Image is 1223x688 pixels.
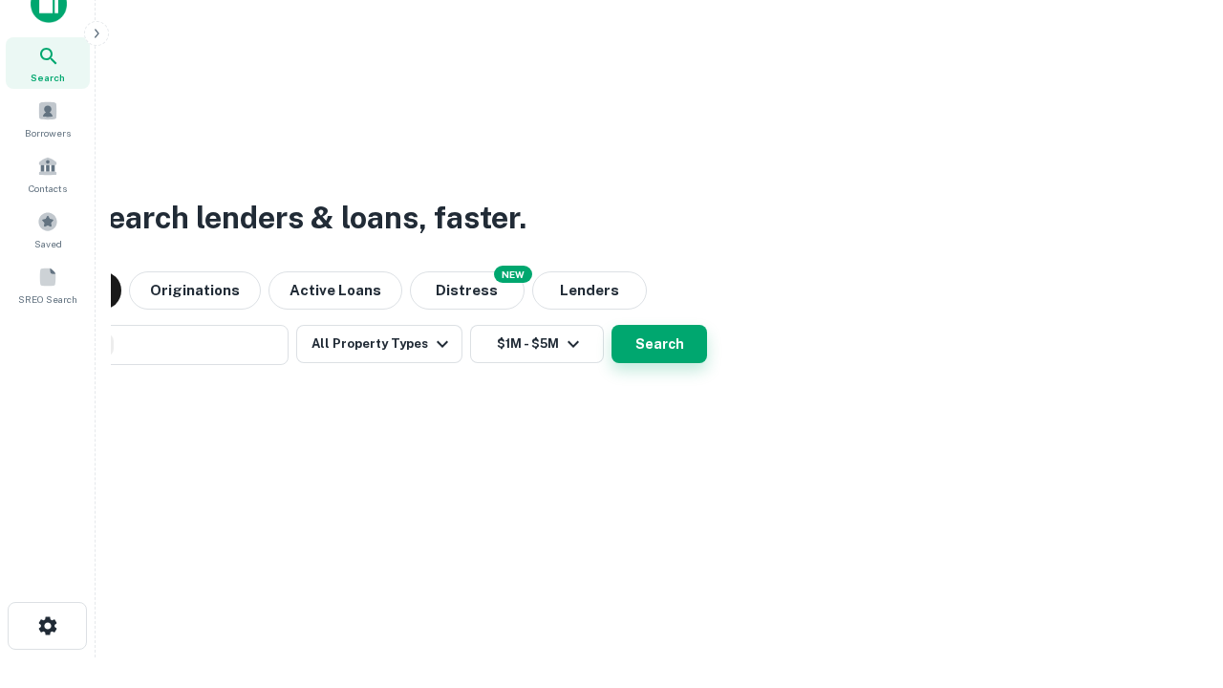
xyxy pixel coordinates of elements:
h3: Search lenders & loans, faster. [87,195,526,241]
span: SREO Search [18,291,77,307]
a: SREO Search [6,259,90,311]
a: Saved [6,204,90,255]
button: Lenders [532,271,647,310]
span: Search [31,70,65,85]
button: Search [611,325,707,363]
button: Search distressed loans with lien and other non-mortgage details. [410,271,525,310]
a: Contacts [6,148,90,200]
div: NEW [494,266,532,283]
a: Borrowers [6,93,90,144]
span: Saved [34,236,62,251]
button: $1M - $5M [470,325,604,363]
button: Originations [129,271,261,310]
button: Active Loans [268,271,402,310]
span: Borrowers [25,125,71,140]
iframe: Chat Widget [1127,535,1223,627]
a: Search [6,37,90,89]
button: All Property Types [296,325,462,363]
span: Contacts [29,181,67,196]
